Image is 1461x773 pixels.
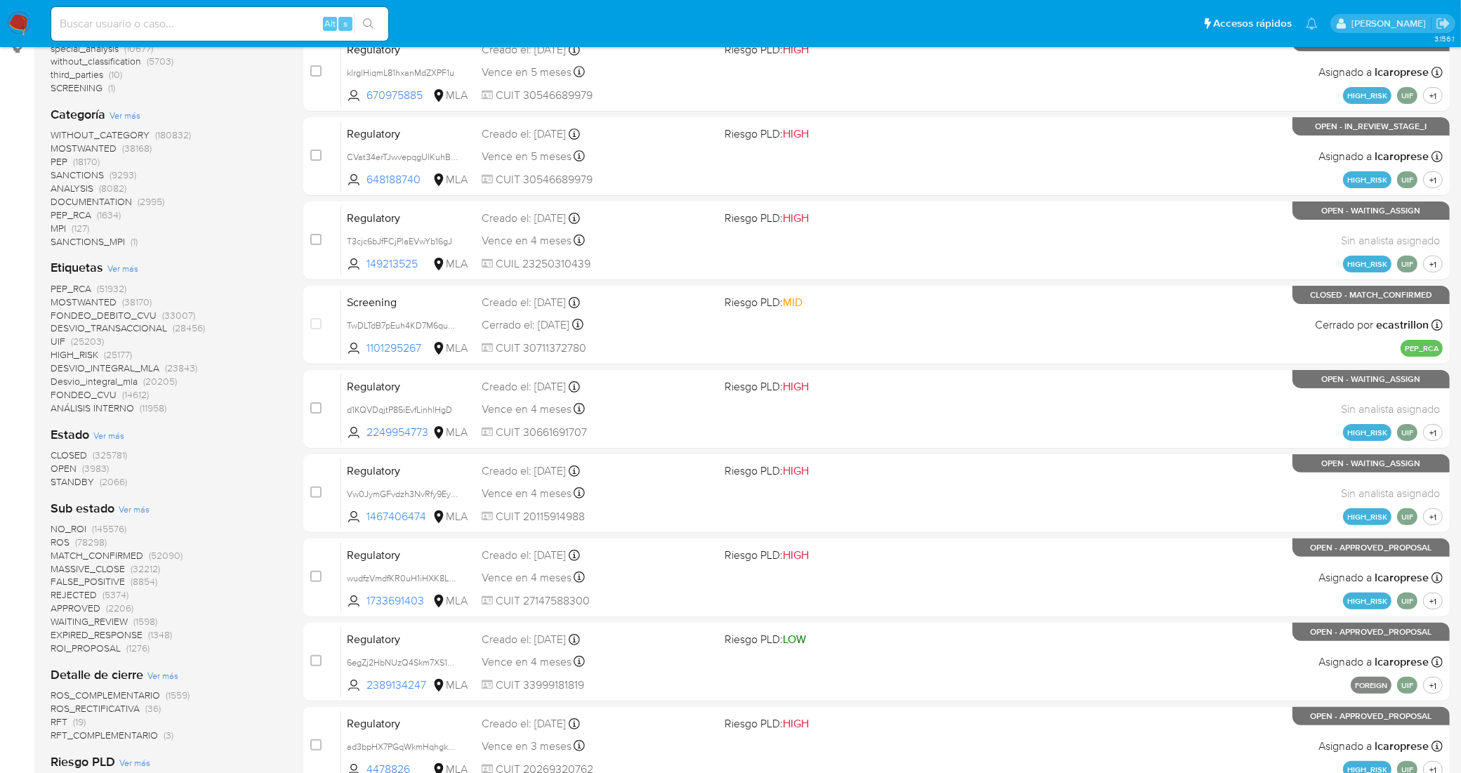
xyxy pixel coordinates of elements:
[1213,16,1292,31] span: Accesos rápidos
[343,17,348,30] span: s
[1434,33,1454,44] span: 3.156.1
[1351,17,1431,30] p: leandro.caroprese@mercadolibre.com
[354,14,383,34] button: search-icon
[1306,18,1318,29] a: Notificaciones
[51,15,388,33] input: Buscar usuario o caso...
[1436,16,1450,31] a: Salir
[324,17,336,30] span: Alt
